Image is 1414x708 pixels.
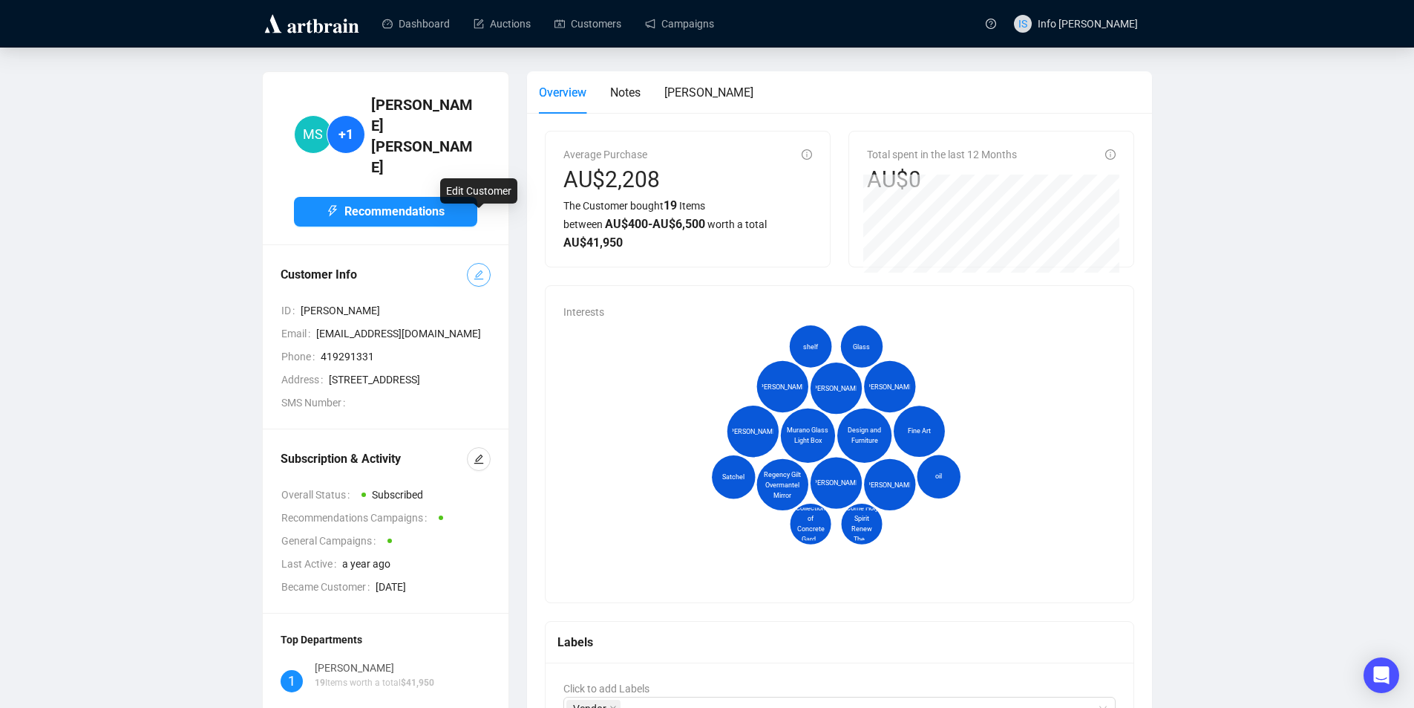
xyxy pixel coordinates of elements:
[281,533,382,549] span: General Campaigns
[853,342,870,352] span: Glass
[786,425,830,446] span: Murano Glass Light Box
[316,325,491,342] span: [EMAIL_ADDRESS][DOMAIN_NAME]
[281,556,342,572] span: Last Active
[645,4,714,43] a: Campaigns
[372,489,423,501] span: Subscribed
[722,472,744,482] span: Satchel
[811,478,861,488] span: [PERSON_NAME]
[539,85,586,100] span: Overview
[281,266,467,284] div: Customer Info
[811,383,861,394] span: [PERSON_NAME]
[803,341,818,351] span: shelf
[563,196,812,252] div: The Customer bought Items between worth a total
[474,270,484,280] span: edit
[935,472,942,482] span: oil
[867,166,1017,194] div: AU$0
[281,394,351,411] span: SMS Number
[794,503,827,545] span: Collection of Concrete Gard...
[563,149,647,160] span: Average Purchase
[315,678,325,688] span: 19
[762,469,802,500] span: Regency Gilt Overmantel Mirror
[281,348,321,365] span: Phone
[845,503,878,545] span: Come Holy Spirit Renew The ...
[281,579,376,595] span: Became Customer
[281,510,433,526] span: Recommendations Campaigns
[327,205,338,217] span: thunderbolt
[664,198,677,212] span: 19
[321,348,491,365] span: 419291331
[281,487,356,503] span: Overall Status
[281,450,467,468] div: Subscription & Activity
[554,4,621,43] a: Customers
[1364,657,1399,693] div: Open Intercom Messenger
[986,19,996,29] span: question-circle
[342,556,491,572] span: a year ago
[315,660,434,676] div: [PERSON_NAME]
[303,124,323,145] span: MS
[563,236,623,250] span: AU$ 41,950
[563,306,604,318] span: Interests
[867,149,1017,160] span: Total spent in the last 12 Months
[262,12,361,36] img: logo
[338,124,353,145] span: +1
[281,302,301,319] span: ID
[281,631,491,648] div: Top Departments
[757,382,807,392] span: [PERSON_NAME]
[865,479,914,490] span: [PERSON_NAME]
[563,683,649,695] span: Click to add Labels
[474,4,531,43] a: Auctions
[610,85,641,100] span: Notes
[664,85,753,100] span: [PERSON_NAME]
[294,197,477,227] button: Recommendations
[557,633,1122,652] div: Labels
[281,371,329,388] span: Address
[371,94,477,178] h4: [PERSON_NAME] [PERSON_NAME]
[802,149,812,160] span: info-circle
[401,678,434,688] span: $ 41,950
[727,426,777,437] span: [PERSON_NAME]
[1018,16,1027,32] span: IS
[865,382,914,392] span: [PERSON_NAME]
[907,426,930,437] span: Fine Art
[1038,18,1138,30] span: Info [PERSON_NAME]
[288,671,295,692] span: 1
[842,425,886,446] span: Design and Furniture
[605,217,705,231] span: AU$ 400 - AU$ 6,500
[440,178,517,204] div: Edit Customer
[382,4,450,43] a: Dashboard
[301,302,491,319] span: [PERSON_NAME]
[376,579,491,595] span: [DATE]
[563,166,660,194] div: AU$2,208
[1105,149,1116,160] span: info-circle
[329,371,491,388] span: [STREET_ADDRESS]
[344,202,445,221] span: Recommendations
[474,454,484,464] span: edit
[315,676,434,690] p: Items worth a total
[281,325,316,342] span: Email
